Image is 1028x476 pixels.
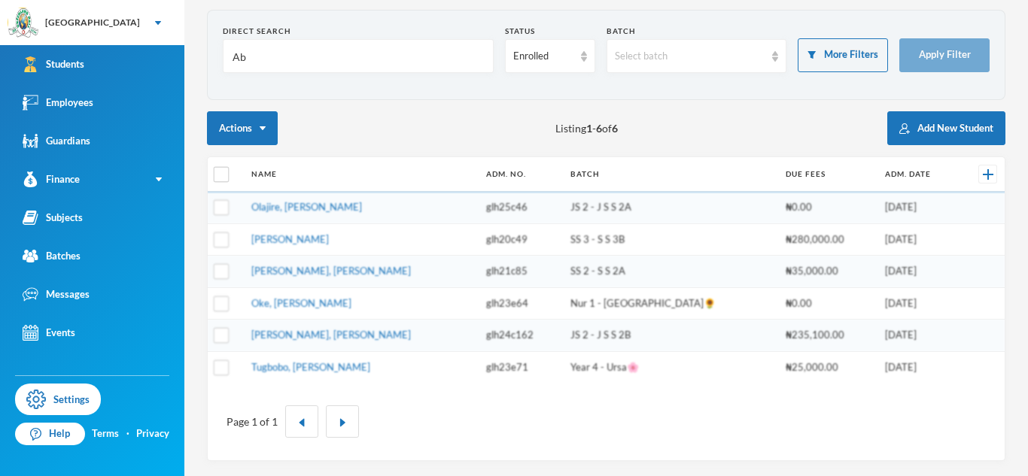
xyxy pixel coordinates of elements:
[877,223,960,256] td: [DATE]
[251,297,351,309] a: Oke, [PERSON_NAME]
[251,265,411,277] a: [PERSON_NAME], [PERSON_NAME]
[15,384,101,415] a: Settings
[479,256,563,288] td: glh21c85
[899,38,990,72] button: Apply Filter
[586,122,592,135] b: 1
[223,26,494,37] div: Direct Search
[778,351,877,383] td: ₦25,000.00
[778,223,877,256] td: ₦280,000.00
[227,414,278,429] div: Page 1 of 1
[563,351,778,383] td: Year 4 - Ursa🌸
[877,192,960,224] td: [DATE]
[479,351,563,383] td: glh23e71
[798,38,888,72] button: More Filters
[23,210,83,226] div: Subjects
[877,157,960,192] th: Adm. Date
[778,256,877,288] td: ₦35,000.00
[23,248,81,264] div: Batches
[251,233,329,245] a: [PERSON_NAME]
[479,223,563,256] td: glh20c49
[563,320,778,352] td: JS 2 - J S S 2B
[778,192,877,224] td: ₦0.00
[513,49,573,64] div: Enrolled
[778,320,877,352] td: ₦235,100.00
[612,122,618,135] b: 6
[23,325,75,341] div: Events
[983,169,993,180] img: +
[207,111,278,145] button: Actions
[877,287,960,320] td: [DATE]
[615,49,765,64] div: Select batch
[563,157,778,192] th: Batch
[479,192,563,224] td: glh25c46
[136,426,169,441] a: Privacy
[505,26,595,37] div: Status
[23,95,93,111] div: Employees
[607,26,787,37] div: Batch
[23,171,80,187] div: Finance
[479,287,563,320] td: glh23e64
[8,8,38,38] img: logo
[23,56,84,72] div: Students
[23,133,90,149] div: Guardians
[15,423,85,445] a: Help
[563,192,778,224] td: JS 2 - J S S 2A
[231,40,485,74] input: Name, Admin No, Phone number, Email Address
[126,426,129,441] div: ·
[877,256,960,288] td: [DATE]
[778,157,877,192] th: Due Fees
[479,320,563,352] td: glh24c162
[778,287,877,320] td: ₦0.00
[244,157,479,192] th: Name
[251,329,411,341] a: [PERSON_NAME], [PERSON_NAME]
[887,111,1005,145] button: Add New Student
[563,287,778,320] td: Nur 1 - [GEOGRAPHIC_DATA]🌻
[251,201,362,213] a: Olajire, [PERSON_NAME]
[479,157,563,192] th: Adm. No.
[563,223,778,256] td: SS 3 - S S 3B
[877,351,960,383] td: [DATE]
[563,256,778,288] td: SS 2 - S S 2A
[251,361,370,373] a: Tugbobo, [PERSON_NAME]
[92,426,119,441] a: Terms
[555,120,618,136] span: Listing - of
[45,16,140,29] div: [GEOGRAPHIC_DATA]
[23,287,90,302] div: Messages
[596,122,602,135] b: 6
[877,320,960,352] td: [DATE]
